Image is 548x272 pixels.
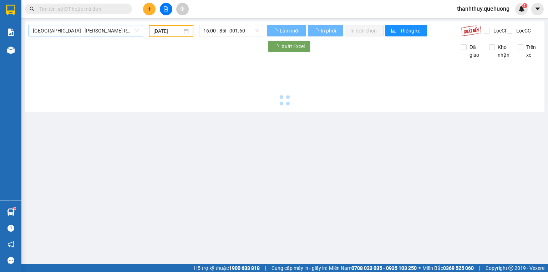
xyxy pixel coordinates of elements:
[7,208,15,216] img: warehouse-icon
[194,264,260,272] span: Hỗ trợ kỹ thuật:
[7,257,14,264] span: message
[265,264,266,272] span: |
[39,5,123,13] input: Tìm tên, số ĐT hoặc mã đơn
[508,266,513,271] span: copyright
[203,25,259,36] span: 16:00 - 85F-001.60
[491,27,509,35] span: Lọc CR
[46,10,68,69] b: Biên nhận gởi hàng hóa
[523,3,526,8] span: 1
[385,25,427,36] button: bar-chartThống kê
[467,43,484,59] span: Đã giao
[314,28,320,33] span: loading
[176,3,189,15] button: aim
[7,46,15,54] img: warehouse-icon
[229,265,260,271] strong: 1900 633 818
[531,3,544,15] button: caret-down
[180,6,185,11] span: aim
[163,6,168,11] span: file-add
[495,43,512,59] span: Kho nhận
[418,267,421,270] span: ⚪️
[523,43,541,59] span: Trên xe
[308,25,343,36] button: In phơi
[30,6,35,11] span: search
[272,264,327,272] span: Cung cấp máy in - giấy in:
[273,28,279,33] span: loading
[479,264,480,272] span: |
[147,6,152,11] span: plus
[153,27,182,35] input: 11/08/2025
[443,265,474,271] strong: 0369 525 060
[7,29,15,36] img: solution-icon
[280,27,300,35] span: Làm mới
[33,25,139,36] span: Sài Gòn - Phan Rang - Ninh Sơn
[518,6,525,12] img: icon-new-feature
[391,28,397,34] span: bar-chart
[14,207,16,210] sup: 1
[451,4,515,13] span: thanhthuy.quehuong
[400,27,421,35] span: Thống kê
[351,265,417,271] strong: 0708 023 035 - 0935 103 250
[534,6,541,12] span: caret-down
[422,264,474,272] span: Miền Bắc
[329,264,417,272] span: Miền Nam
[7,225,14,232] span: question-circle
[321,27,337,35] span: In phơi
[268,41,310,52] button: Xuất Excel
[143,3,156,15] button: plus
[267,25,306,36] button: Làm mới
[345,25,384,36] button: In đơn chọn
[160,3,172,15] button: file-add
[513,27,532,35] span: Lọc CC
[6,5,15,15] img: logo-vxr
[461,25,481,36] img: 9k=
[522,3,527,8] sup: 1
[7,241,14,248] span: notification
[9,46,39,80] b: An Anh Limousine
